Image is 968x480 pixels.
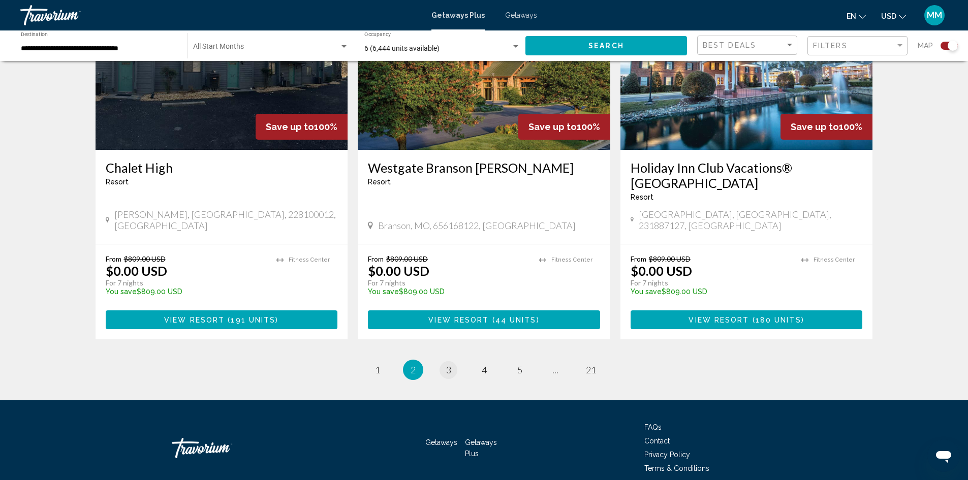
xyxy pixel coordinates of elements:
a: Getaways [425,438,457,446]
span: View Resort [428,316,489,324]
p: $809.00 USD [631,287,792,296]
span: 180 units [756,316,801,324]
div: 100% [518,114,610,140]
a: Westgate Branson [PERSON_NAME] [368,160,600,175]
span: Fitness Center [814,257,855,263]
p: For 7 nights [631,278,792,287]
span: 21 [586,364,596,375]
button: View Resort(44 units) [368,310,600,329]
p: $0.00 USD [106,263,167,278]
button: Change currency [881,9,906,23]
span: $809.00 USD [386,254,428,263]
span: 191 units [231,316,275,324]
span: Save up to [528,121,577,132]
span: $809.00 USD [649,254,691,263]
p: $0.00 USD [368,263,429,278]
button: Filter [807,36,908,56]
span: 4 [482,364,487,375]
span: [PERSON_NAME], [GEOGRAPHIC_DATA], 228100012, [GEOGRAPHIC_DATA] [114,209,338,231]
button: Search [525,36,687,55]
a: FAQs [644,423,662,431]
span: You save [368,287,399,296]
span: Filters [813,42,848,50]
a: Contact [644,437,670,445]
a: Getaways Plus [431,11,485,19]
span: Fitness Center [289,257,330,263]
div: 100% [256,114,348,140]
span: 5 [517,364,522,375]
p: $0.00 USD [631,263,692,278]
span: USD [881,12,896,20]
p: For 7 nights [368,278,529,287]
span: [GEOGRAPHIC_DATA], [GEOGRAPHIC_DATA], 231887127, [GEOGRAPHIC_DATA] [639,209,862,231]
div: 100% [780,114,872,140]
span: From [106,254,121,263]
span: From [631,254,646,263]
span: ( ) [750,316,804,324]
ul: Pagination [96,360,873,380]
span: You save [631,287,662,296]
span: Map [918,39,933,53]
button: View Resort(191 units) [106,310,338,329]
span: Resort [631,193,653,201]
mat-select: Sort by [703,41,794,50]
a: Getaways [505,11,537,19]
span: ( ) [489,316,539,324]
a: Privacy Policy [644,451,690,459]
button: View Resort(180 units) [631,310,863,329]
a: Travorium [172,433,273,463]
span: 3 [446,364,451,375]
a: Terms & Conditions [644,464,709,472]
a: Holiday Inn Club Vacations® [GEOGRAPHIC_DATA] [631,160,863,190]
a: Getaways Plus [465,438,497,458]
span: Save up to [791,121,839,132]
a: Travorium [20,5,421,25]
span: Resort [368,178,391,186]
span: ( ) [225,316,278,324]
button: User Menu [921,5,948,26]
span: 1 [375,364,380,375]
span: Best Deals [703,41,756,49]
span: Branson, MO, 656168122, [GEOGRAPHIC_DATA] [378,220,576,231]
span: Resort [106,178,129,186]
span: 2 [411,364,416,375]
span: View Resort [164,316,225,324]
span: ... [552,364,558,375]
span: Search [588,42,624,50]
span: View Resort [689,316,749,324]
span: en [847,12,856,20]
span: $809.00 USD [124,254,166,263]
p: For 7 nights [106,278,267,287]
span: MM [927,10,942,20]
button: Change language [847,9,866,23]
span: You save [106,287,137,296]
a: Chalet High [106,160,338,175]
p: $809.00 USD [106,287,267,296]
span: Save up to [266,121,314,132]
p: $809.00 USD [368,287,529,296]
span: 44 units [495,316,537,324]
span: Fitness Center [551,257,592,263]
iframe: Button to launch messaging window [927,439,960,472]
span: 6 (6,444 units available) [364,44,440,52]
span: From [368,254,384,263]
